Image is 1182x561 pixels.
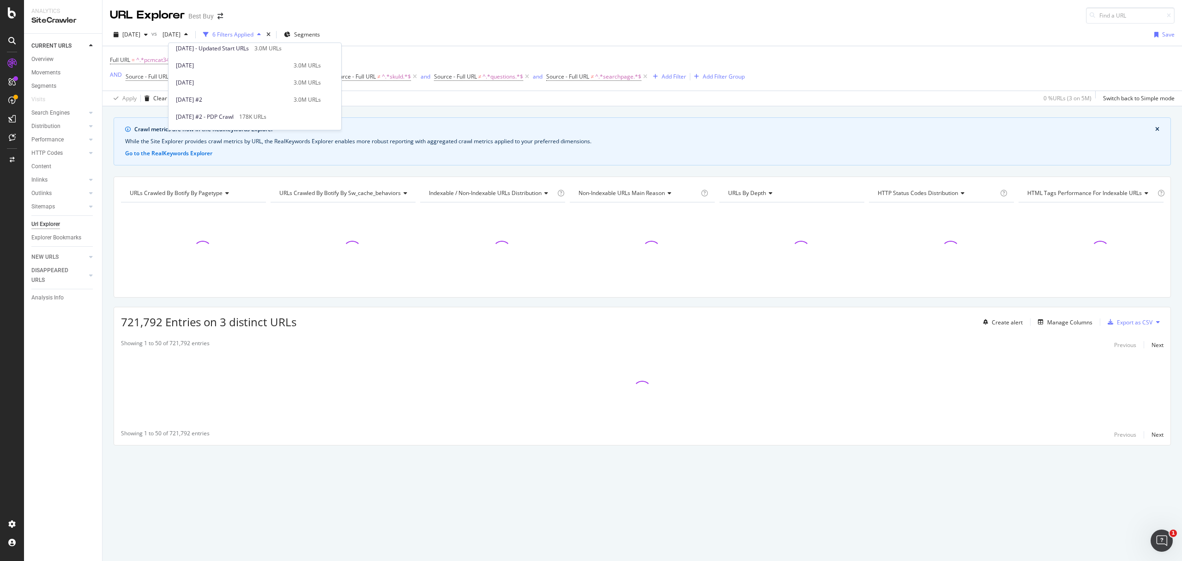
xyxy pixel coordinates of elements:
div: 0 % URLs ( 3 on 5M ) [1043,94,1092,102]
span: 2025 Jul. 29th [159,30,181,38]
a: HTTP Codes [31,148,86,158]
span: Non-Indexable URLs Main Reason [579,189,665,197]
a: Inlinks [31,175,86,185]
div: Add Filter Group [703,73,745,80]
h4: Indexable / Non-Indexable URLs Distribution [427,186,555,201]
div: Previous [1114,341,1136,349]
a: Explorer Bookmarks [31,233,96,243]
div: Outlinks [31,189,52,198]
button: close banner [1153,123,1162,135]
span: ≠ [377,73,380,80]
button: Clear [141,91,167,106]
h4: HTTP Status Codes Distribution [876,186,998,201]
span: Full URL [110,56,130,64]
div: Export as CSV [1117,318,1152,326]
button: Apply [110,91,137,106]
span: URLs by Depth [728,189,766,197]
span: Source - Full URL [434,73,477,80]
span: Source - Full URL [333,73,376,80]
div: Showing 1 to 50 of 721,792 entries [121,429,210,440]
h4: Non-Indexable URLs Main Reason [577,186,699,201]
div: SiteCrawler [31,15,95,26]
div: Content [31,162,51,171]
span: 721,792 Entries on 3 distinct URLs [121,314,296,329]
div: While the Site Explorer provides crawl metrics by URL, the RealKeywords Explorer enables more rob... [125,137,1159,146]
div: Next [1152,341,1164,349]
div: Explorer Bookmarks [31,233,81,243]
div: Apply [122,94,137,102]
span: ^.*skuId.*$ [382,70,411,83]
div: Best Buy [188,12,214,21]
div: AND [110,71,122,79]
div: and [421,73,430,80]
a: Sitemaps [31,202,86,212]
span: HTTP Status Codes Distribution [878,189,958,197]
div: 3.0M URLs [294,96,321,104]
div: Sitemaps [31,202,55,212]
div: Next [1152,431,1164,439]
div: Showing 1 to 50 of 721,792 entries [121,339,210,350]
div: Clear [153,94,167,102]
span: Segments [294,30,320,38]
div: Search Engines [31,108,70,118]
div: Save [1162,30,1175,38]
a: NEW URLS [31,252,86,262]
span: Source - Full URL [546,73,589,80]
button: Previous [1114,339,1136,350]
div: Switch back to Simple mode [1103,94,1175,102]
h4: URLs Crawled By Botify By pagetype [128,186,258,201]
button: and [421,72,430,81]
div: Segments [31,81,56,91]
div: Analytics [31,7,95,15]
div: Overview [31,55,54,64]
h4: URLs by Depth [726,186,856,201]
button: Export as CSV [1104,315,1152,329]
button: [DATE] [159,27,192,42]
button: Add Filter Group [690,71,745,82]
div: times [265,30,272,39]
div: Analysis Info [31,293,64,303]
a: Content [31,162,96,171]
a: Movements [31,68,96,78]
div: Distribution [31,122,60,131]
span: ^.*pcmcat342000050000.*$ [136,54,210,67]
button: and [533,72,543,81]
div: 3.0M URLs [294,61,321,70]
h4: HTML Tags Performance for Indexable URLs [1025,186,1156,201]
span: ≠ [478,73,482,80]
a: Segments [31,81,96,91]
div: Crawl metrics are now in the RealKeywords Explorer [134,125,1155,134]
div: Previous [1114,431,1136,439]
button: Next [1152,339,1164,350]
button: Save [1151,27,1175,42]
div: Add Filter [662,73,686,80]
span: URLs Crawled By Botify By pagetype [130,189,223,197]
span: ^.*searchpage.*$ [595,70,641,83]
div: Performance [31,135,64,145]
a: Overview [31,55,96,64]
span: Indexable / Non-Indexable URLs distribution [429,189,542,197]
h4: URLs Crawled By Botify By sw_cache_behaviors [277,186,415,201]
a: Visits [31,95,54,104]
button: Switch back to Simple mode [1099,91,1175,106]
a: CURRENT URLS [31,41,86,51]
a: Analysis Info [31,293,96,303]
a: Url Explorer [31,220,96,229]
button: Add Filter [649,71,686,82]
button: Manage Columns [1034,317,1092,328]
button: Go to the RealKeywords Explorer [125,149,212,158]
div: Inlinks [31,175,48,185]
div: 3.0M URLs [254,44,282,53]
a: Performance [31,135,86,145]
span: HTML Tags Performance for Indexable URLs [1027,189,1142,197]
span: ≠ [591,73,594,80]
div: [DATE] [176,61,288,70]
div: URL Explorer [110,7,185,23]
span: Source - Full URL [126,73,169,80]
div: Manage Columns [1047,318,1092,326]
div: CURRENT URLS [31,41,72,51]
span: 2025 Oct. 9th [122,30,140,38]
div: [DATE] #2 [176,96,288,104]
div: 6 Filters Applied [212,30,253,38]
div: Visits [31,95,45,104]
